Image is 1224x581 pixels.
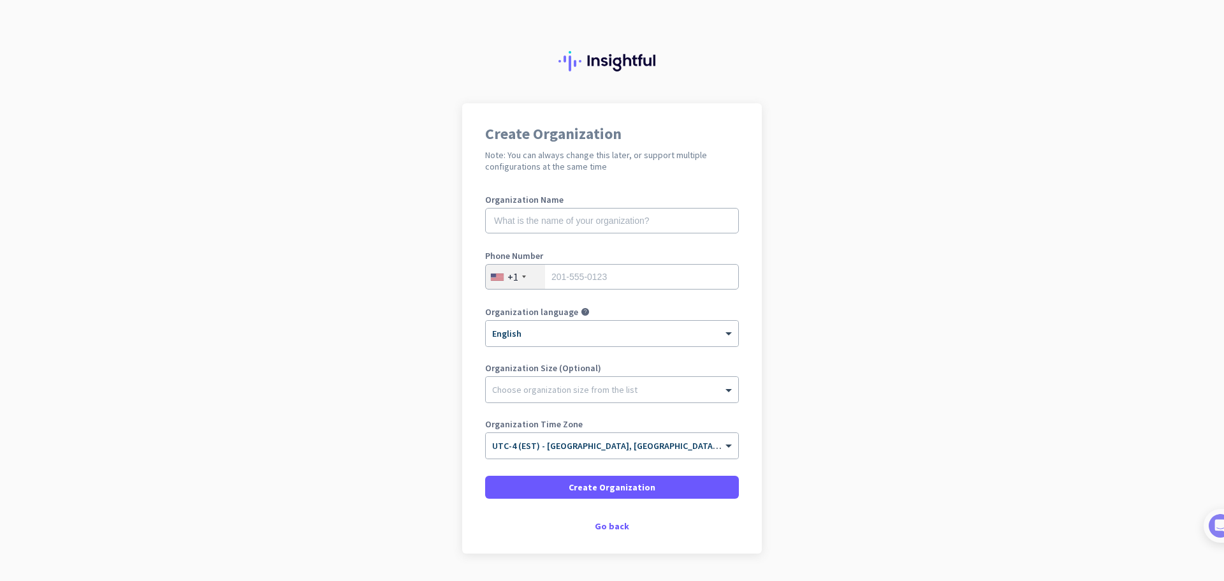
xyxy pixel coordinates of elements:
h2: Note: You can always change this later, or support multiple configurations at the same time [485,149,739,172]
span: Create Organization [569,481,655,494]
div: +1 [507,270,518,283]
label: Organization Name [485,195,739,204]
h1: Create Organization [485,126,739,142]
div: Go back [485,522,739,531]
button: Create Organization [485,476,739,499]
img: Insightful [558,51,666,71]
input: 201-555-0123 [485,264,739,290]
label: Organization Size (Optional) [485,364,739,372]
label: Organization Time Zone [485,420,739,429]
label: Organization language [485,307,578,316]
label: Phone Number [485,251,739,260]
i: help [581,307,590,316]
input: What is the name of your organization? [485,208,739,233]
